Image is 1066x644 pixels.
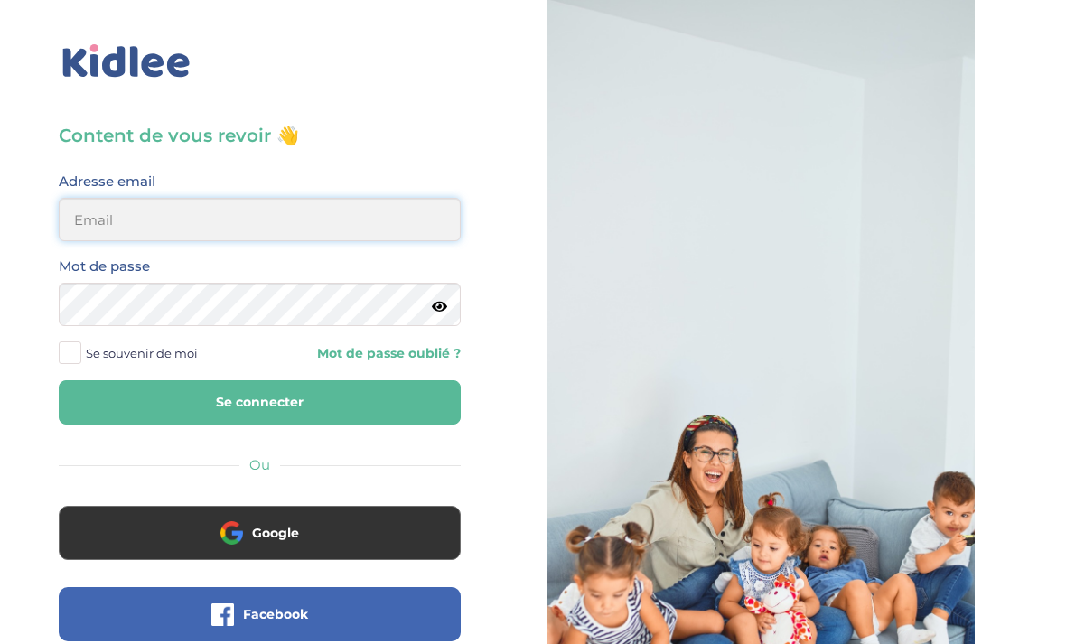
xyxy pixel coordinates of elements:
[211,603,234,626] img: facebook.png
[59,255,150,278] label: Mot de passe
[59,618,461,635] a: Facebook
[59,537,461,554] a: Google
[86,341,198,365] span: Se souvenir de moi
[59,380,461,425] button: Se connecter
[59,170,155,193] label: Adresse email
[274,345,462,362] a: Mot de passe oublié ?
[220,521,243,544] img: google.png
[249,456,270,473] span: Ou
[59,587,461,641] button: Facebook
[59,198,461,241] input: Email
[59,123,461,148] h3: Content de vous revoir 👋
[252,524,299,542] span: Google
[59,41,194,82] img: logo_kidlee_bleu
[59,506,461,560] button: Google
[243,605,308,623] span: Facebook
